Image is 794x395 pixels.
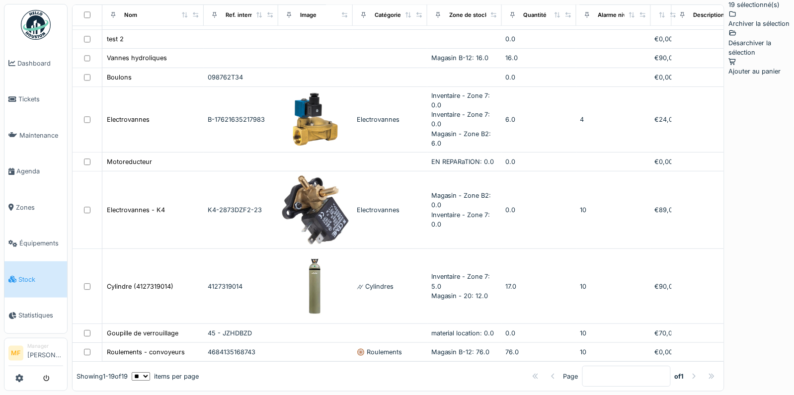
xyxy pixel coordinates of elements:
span: Inventaire - Zone 7: 0.0 [431,211,490,228]
span: EN REPARaTION: 0.0 [431,158,494,165]
li: MF [8,346,23,361]
div: 10 [580,347,647,357]
div: 0.0 [506,205,572,215]
div: Zone de stockage [449,11,498,19]
span: Magasin - Zone B2: 0.0 [431,192,491,209]
div: Quantité [524,11,547,19]
strong: of 1 [675,372,684,382]
div: Boulons [107,73,132,82]
span: Zones [16,203,63,212]
div: 10 [580,205,647,215]
div: Electrovannes [357,205,423,215]
span: Agenda [16,166,63,176]
div: Motoreducteur [107,157,152,166]
div: Cylindre (4127319014) [107,282,173,291]
img: Cylindre (4127319014) [282,253,349,319]
div: Catégorie [375,11,401,19]
div: €70,00 [655,328,668,338]
div: Archiver la sélection [729,9,794,28]
span: Magasin - Zone B2: 6.0 [431,130,491,147]
div: Goupille de verrouillage [107,328,178,338]
div: test 2 [107,34,124,44]
div: €90,00 [655,282,668,291]
li: [PERSON_NAME] [27,342,63,364]
div: 6.0 [506,115,572,124]
div: Roulements - convoyeurs [107,347,185,357]
div: 17.0 [506,282,572,291]
div: Electrovannes [107,115,150,124]
img: Badge_color-CXgf-gQk.svg [21,10,51,40]
img: Electrovannes - K4 [282,175,349,244]
div: €0,00 [655,157,668,166]
div: items per page [132,372,199,382]
div: 0.0 [506,73,572,82]
div: 10 [580,328,647,338]
div: K4-2873DZF2-23 [208,205,274,215]
span: Inventaire - Zone 7: 0.0 [431,111,490,128]
div: 098762T34 [208,73,274,82]
span: Statistiques [18,311,63,320]
span: Tickets [18,94,63,104]
div: 76.0 [506,347,572,357]
div: 10 [580,282,647,291]
div: 16.0 [506,53,572,63]
span: Magasin - 20: 12.0 [431,292,488,300]
div: Ref. interne [226,11,257,19]
div: Nom [124,11,137,19]
div: Showing 1 - 19 of 19 [77,372,128,382]
div: Page [563,372,578,382]
span: Magasin B-12: 16.0 [431,54,489,62]
div: 45 - JZHDBZD [208,328,274,338]
div: 4127319014 [208,282,274,291]
div: Désarchiver la sélection [729,29,794,58]
span: Inventaire - Zone 7: 5.0 [431,273,490,290]
div: Manager [27,342,63,350]
div: €0,00 [655,34,668,44]
a: Agenda [4,154,67,190]
a: Statistiques [4,298,67,334]
span: Maintenance [19,131,63,140]
div: Vannes hydroliques [107,53,167,63]
div: €0,00 [655,347,668,357]
span: Équipements [19,238,63,248]
div: Image [300,11,317,19]
a: Maintenance [4,117,67,154]
span: Inventaire - Zone 7: 0.0 [431,92,490,109]
a: Tickets [4,81,67,118]
a: Dashboard [4,45,67,81]
a: Équipements [4,226,67,262]
div: Description [694,11,725,19]
div: Electrovannes - K4 [107,205,165,215]
div: ⌭ Cylindres [357,282,423,291]
span: Stock [18,275,63,284]
div: Alarme niveau bas [598,11,648,19]
div: 0.0 [506,34,572,44]
img: Electrovannes [282,93,349,146]
span: Dashboard [17,59,63,68]
div: €0,00 [655,73,668,82]
div: 0.0 [506,328,572,338]
div: 4684135168743 [208,347,274,357]
a: MF Manager[PERSON_NAME] [8,342,63,366]
span: Magasin B-12: 76.0 [431,348,490,356]
a: Zones [4,189,67,226]
div: 4 [580,115,647,124]
div: B-17621635217983 [208,115,274,124]
a: Stock [4,261,67,298]
span: material location: 0.0 [431,329,494,337]
div: Ajouter au panier [729,57,794,76]
div: 0.0 [506,157,572,166]
div: Electrovannes [357,115,423,124]
div: €90,00 [655,53,668,63]
div: €89,00 [655,205,668,215]
div: €24,00 [655,115,668,124]
div: 🛞 Roulements [357,347,423,357]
